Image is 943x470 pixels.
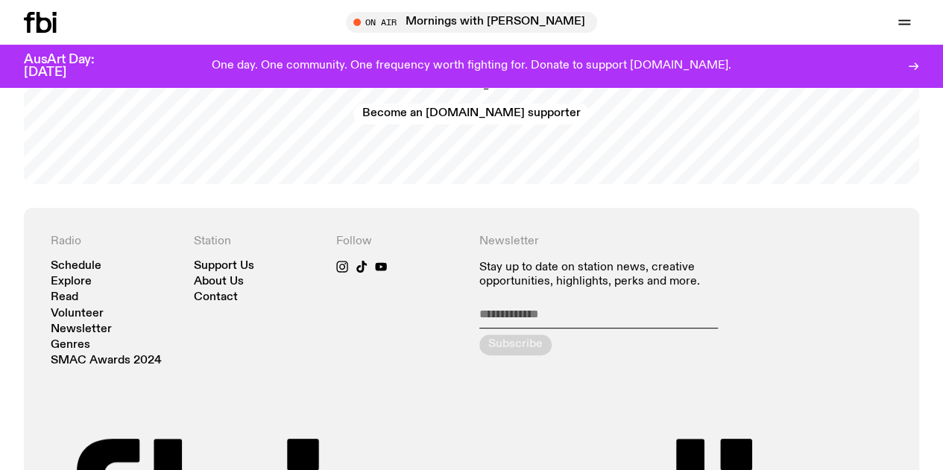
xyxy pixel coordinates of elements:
button: On AirMornings with [PERSON_NAME] [346,12,597,33]
h4: Newsletter [479,235,750,249]
a: Schedule [51,261,101,272]
p: Stay up to date on station news, creative opportunities, highlights, perks and more. [479,261,750,289]
a: Genres [51,340,90,351]
a: Support Us [194,261,254,272]
h2: 100% independent. [319,55,624,89]
a: Explore [51,276,92,288]
a: Read [51,292,78,303]
h4: Station [194,235,322,249]
h3: AusArt Day: [DATE] [24,54,119,79]
h4: Radio [51,235,179,249]
h4: Follow [336,235,464,249]
a: SMAC Awards 2024 [51,355,162,366]
a: Contact [194,292,238,303]
a: Volunteer [51,308,104,320]
a: Become an [DOMAIN_NAME] supporter [353,104,590,124]
a: Newsletter [51,324,112,335]
button: Subscribe [479,334,552,355]
p: One day. One community. One frequency worth fighting for. Donate to support [DOMAIN_NAME]. [212,60,731,73]
a: About Us [194,276,244,288]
